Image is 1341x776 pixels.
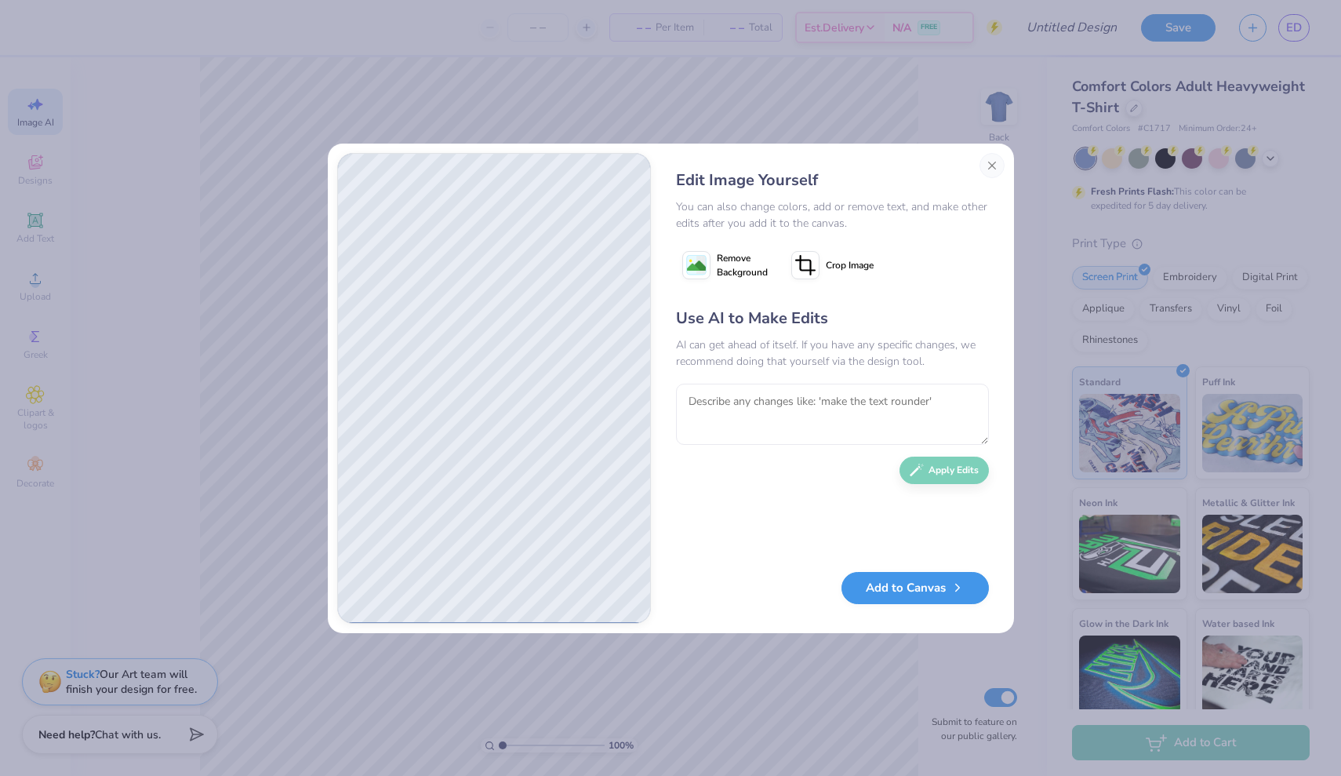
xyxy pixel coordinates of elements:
[826,258,874,272] span: Crop Image
[676,199,989,231] div: You can also change colors, add or remove text, and make other edits after you add it to the canvas.
[979,153,1005,178] button: Close
[676,246,774,285] button: Remove Background
[717,251,768,279] span: Remove Background
[841,572,989,604] button: Add to Canvas
[676,169,989,192] div: Edit Image Yourself
[676,307,989,330] div: Use AI to Make Edits
[676,337,989,370] div: AI can get ahead of itself. If you have any specific changes, we recommend doing that yourself vi...
[785,246,883,285] button: Crop Image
